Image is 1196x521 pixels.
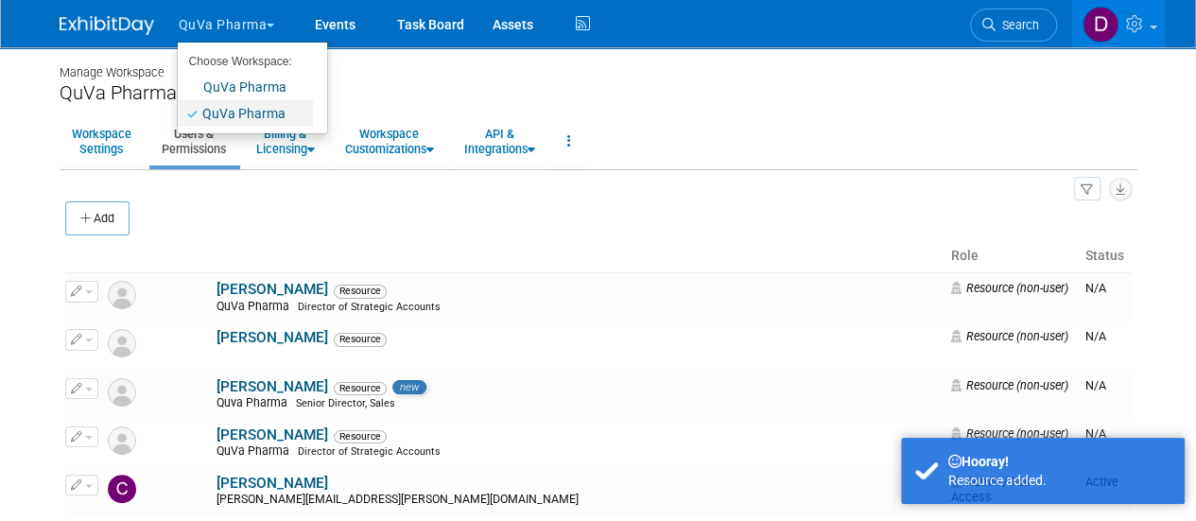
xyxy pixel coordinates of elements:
[108,475,136,503] img: Candice McCarty
[178,49,313,74] li: Choose Workspace:
[296,397,395,409] span: Senior Director, Sales
[970,9,1057,42] a: Search
[392,380,426,395] span: new
[65,201,130,235] button: Add
[244,118,327,165] a: Billing &Licensing
[1077,240,1131,272] th: Status
[951,281,1068,295] span: Resource (non-user)
[108,426,136,455] img: Resource
[217,493,939,508] div: [PERSON_NAME][EMAIL_ADDRESS][PERSON_NAME][DOMAIN_NAME]
[951,378,1068,392] span: Resource (non-user)
[108,281,136,309] img: Resource
[149,118,238,165] a: Users &Permissions
[217,329,328,346] a: [PERSON_NAME]
[1084,378,1105,392] span: N/A
[108,329,136,357] img: Resource
[334,333,387,346] span: Resource
[944,240,1078,272] th: Role
[452,118,547,165] a: API &Integrations
[217,444,295,458] span: QuVa Pharma
[108,378,136,407] img: Resource
[60,47,1137,81] div: Manage Workspace
[60,16,154,35] img: ExhibitDay
[333,118,446,165] a: WorkspaceCustomizations
[1084,426,1105,441] span: N/A
[334,382,387,395] span: Resource
[1084,281,1105,295] span: N/A
[334,430,387,443] span: Resource
[60,118,144,165] a: WorkspaceSettings
[217,281,328,298] a: [PERSON_NAME]
[1084,329,1105,343] span: N/A
[948,471,1170,490] div: Resource added.
[178,100,313,127] a: QuVa Pharma
[334,285,387,298] span: Resource
[60,81,1137,105] div: QuVa Pharma
[217,475,328,492] a: [PERSON_NAME]
[217,300,295,313] span: QuVa Pharma
[951,329,1068,343] span: Resource (non-user)
[996,18,1039,32] span: Search
[298,301,441,313] span: Director of Strategic Accounts
[217,426,328,443] a: [PERSON_NAME]
[951,426,1068,441] span: Resource (non-user)
[217,396,293,409] span: Quva Pharma
[217,378,328,395] a: [PERSON_NAME]
[1083,7,1118,43] img: Danielle Mitchell
[298,445,441,458] span: Director of Strategic Accounts
[948,452,1170,471] div: Hooray!
[178,74,313,100] a: QuVa Pharma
